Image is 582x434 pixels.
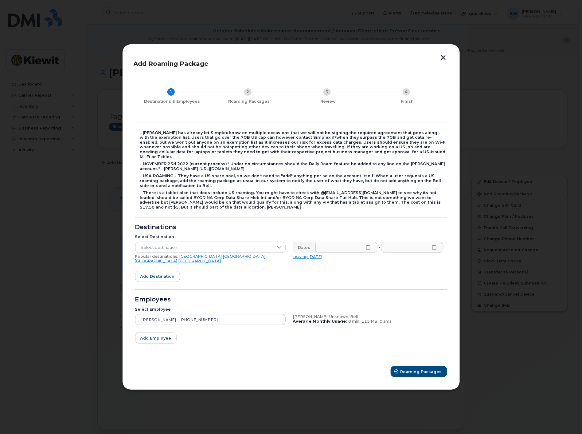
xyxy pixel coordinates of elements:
[370,99,445,104] div: Finish
[140,273,175,279] span: Add destination
[380,319,392,324] span: 0 sms
[391,366,447,377] button: Roaming Packages
[555,407,577,429] iframe: Messenger Launcher
[291,99,365,104] div: Review
[135,254,178,259] span: Popular destinations:
[293,319,347,324] b: Average Monthly Usage:
[403,88,410,96] div: 4
[135,242,274,253] span: Select destination
[180,254,222,259] a: [GEOGRAPHIC_DATA]
[244,88,252,96] div: 2
[179,259,221,263] a: [GEOGRAPHIC_DATA]
[400,369,442,375] span: Roaming Packages
[135,307,286,312] div: Select Employee
[140,161,447,171] div: - NOVEMBER 23d 2022 (current process) ''Under no circumstances should the Daily Roam feature be a...
[381,242,443,253] input: Please fill out this field
[140,190,447,209] div: - There is a tablet plan that does include US roaming. You might have to check with @[EMAIL_ADDRE...
[140,130,447,159] div: - [PERSON_NAME] has already let Simplex know on multiple occasions that we will not be signing th...
[223,254,266,259] a: [GEOGRAPHIC_DATA]
[315,242,378,253] input: Please fill out this field
[293,314,443,319] div: [PERSON_NAME], Unknown, Bell
[135,234,286,239] div: Select Destination
[135,314,286,325] input: Search device
[212,99,286,104] div: Roaming Packages
[140,335,171,341] span: Add employee
[377,242,381,253] div: -
[135,259,178,263] a: [GEOGRAPHIC_DATA]
[135,332,177,344] button: Add employee
[140,173,447,188] div: - USA ROAMING - They have a US share pool, so we don't need to "add" anything per se on the accou...
[323,88,331,96] div: 3
[362,319,379,324] span: 115 MB,
[135,297,447,302] div: Employees
[349,319,361,324] span: 0 min,
[135,225,447,230] div: Destinations
[293,254,322,259] a: Leaving [DATE]
[134,60,209,67] span: Add Roaming Package
[135,271,180,282] button: Add destination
